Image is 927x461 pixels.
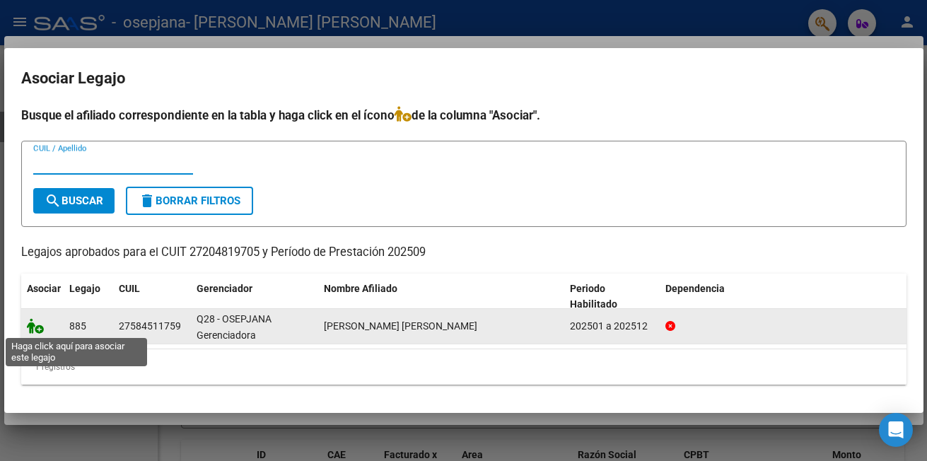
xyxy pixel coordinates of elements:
[318,274,565,320] datatable-header-cell: Nombre Afiliado
[197,313,272,341] span: Q28 - OSEPJANA Gerenciadora
[33,188,115,214] button: Buscar
[564,274,660,320] datatable-header-cell: Periodo Habilitado
[139,192,156,209] mat-icon: delete
[119,283,140,294] span: CUIL
[570,283,617,310] span: Periodo Habilitado
[139,194,240,207] span: Borrar Filtros
[126,187,253,215] button: Borrar Filtros
[69,320,86,332] span: 885
[21,65,906,92] h2: Asociar Legajo
[119,318,181,334] div: 27584511759
[879,413,913,447] div: Open Intercom Messenger
[45,192,62,209] mat-icon: search
[21,349,906,385] div: 1 registros
[113,274,191,320] datatable-header-cell: CUIL
[21,244,906,262] p: Legajos aprobados para el CUIT 27204819705 y Período de Prestación 202509
[324,283,397,294] span: Nombre Afiliado
[665,283,725,294] span: Dependencia
[45,194,103,207] span: Buscar
[64,274,113,320] datatable-header-cell: Legajo
[21,274,64,320] datatable-header-cell: Asociar
[69,283,100,294] span: Legajo
[27,283,61,294] span: Asociar
[197,283,252,294] span: Gerenciador
[324,320,477,332] span: NUÑEZ RENATA GEORGINA
[660,274,906,320] datatable-header-cell: Dependencia
[191,274,318,320] datatable-header-cell: Gerenciador
[570,318,654,334] div: 202501 a 202512
[21,106,906,124] h4: Busque el afiliado correspondiente en la tabla y haga click en el ícono de la columna "Asociar".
